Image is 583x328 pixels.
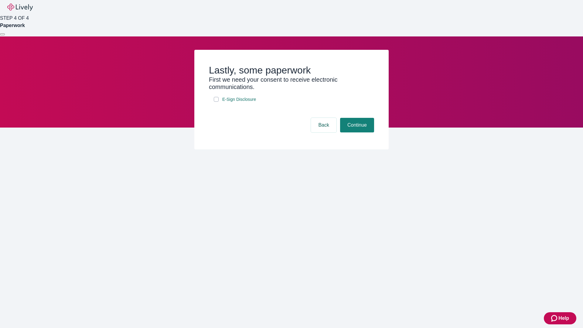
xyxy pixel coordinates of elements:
button: Zendesk support iconHelp [544,312,576,324]
button: Continue [340,118,374,132]
a: e-sign disclosure document [221,96,257,103]
h3: First we need your consent to receive electronic communications. [209,76,374,91]
span: E-Sign Disclosure [222,96,256,103]
img: Lively [7,4,33,11]
button: Back [311,118,336,132]
h2: Lastly, some paperwork [209,64,374,76]
span: Help [558,315,569,322]
svg: Zendesk support icon [551,315,558,322]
